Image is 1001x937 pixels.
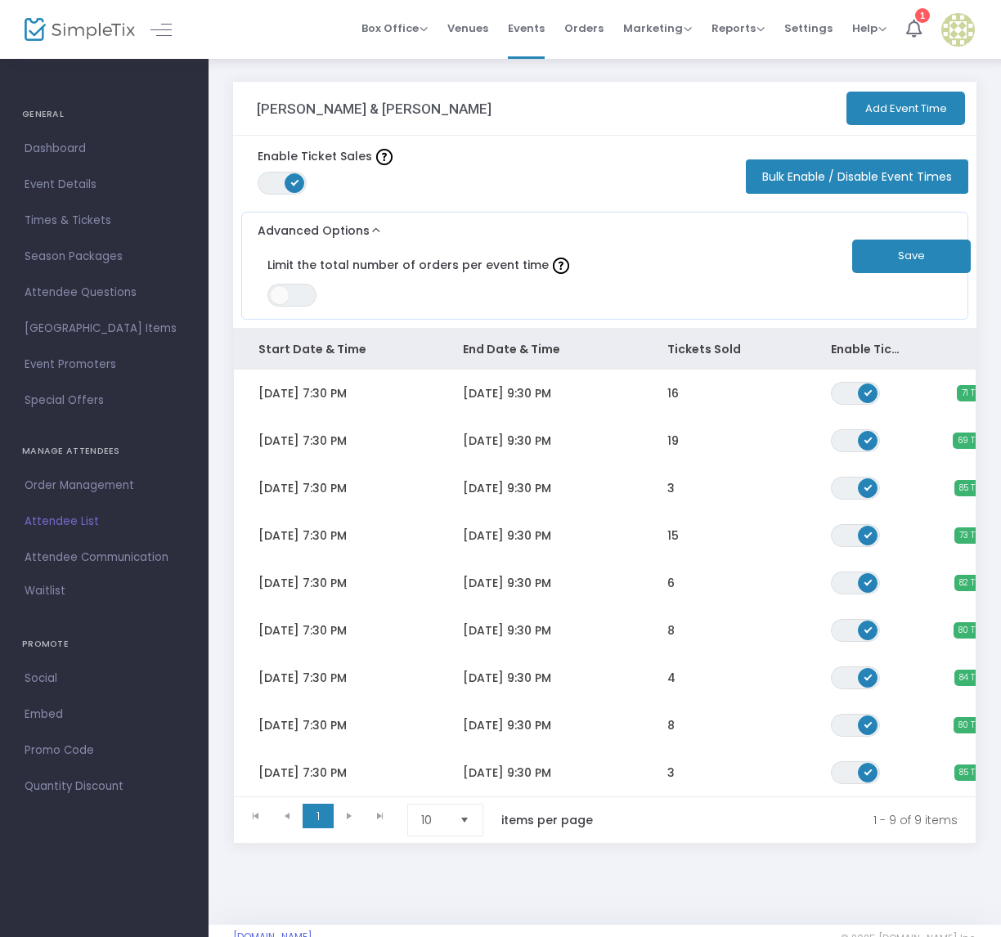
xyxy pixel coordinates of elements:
[864,768,873,776] span: ON
[25,547,184,568] span: Attendee Communication
[25,390,184,411] span: Special Offers
[463,480,551,496] span: [DATE] 9:30 PM
[864,578,873,586] span: ON
[864,720,873,729] span: ON
[667,764,675,781] span: 3
[864,531,873,539] span: ON
[25,174,184,195] span: Event Details
[463,764,551,781] span: [DATE] 9:30 PM
[258,622,347,639] span: [DATE] 7:30 PM
[553,258,569,274] img: question-mark
[463,670,551,686] span: [DATE] 9:30 PM
[25,740,184,761] span: Promo Code
[915,8,930,23] div: 1
[463,622,551,639] span: [DATE] 9:30 PM
[22,435,186,468] h4: MANAGE ATTENDEES
[852,20,887,36] span: Help
[257,101,492,117] h3: [PERSON_NAME] & [PERSON_NAME]
[25,210,184,231] span: Times & Tickets
[258,670,347,686] span: [DATE] 7:30 PM
[463,575,551,591] span: [DATE] 9:30 PM
[846,92,965,125] button: Add Event Time
[508,7,545,49] span: Events
[258,433,347,449] span: [DATE] 7:30 PM
[463,527,551,544] span: [DATE] 9:30 PM
[25,282,184,303] span: Attendee Questions
[627,804,958,836] kendo-pager-info: 1 - 9 of 9 items
[242,213,384,240] button: Advanced Options
[234,329,976,796] div: Data table
[463,717,551,733] span: [DATE] 9:30 PM
[667,433,679,449] span: 19
[453,805,476,836] button: Select
[258,717,347,733] span: [DATE] 7:30 PM
[25,704,184,725] span: Embed
[303,804,334,828] span: Page 1
[25,138,184,159] span: Dashboard
[864,625,873,634] span: ON
[852,240,971,273] button: Save
[25,318,184,339] span: [GEOGRAPHIC_DATA] Items
[361,20,428,36] span: Box Office
[667,480,675,496] span: 3
[667,717,675,733] span: 8
[746,159,968,194] button: Bulk Enable / Disable Event Times
[25,776,184,797] span: Quantity Discount
[667,575,675,591] span: 6
[806,329,929,370] th: Enable Ticket Sales
[711,20,765,36] span: Reports
[463,433,551,449] span: [DATE] 9:30 PM
[258,575,347,591] span: [DATE] 7:30 PM
[438,329,643,370] th: End Date & Time
[258,764,347,781] span: [DATE] 7:30 PM
[25,354,184,375] span: Event Promoters
[25,475,184,496] span: Order Management
[25,246,184,267] span: Season Packages
[667,622,675,639] span: 8
[22,628,186,661] h4: PROMOTE
[447,7,488,49] span: Venues
[623,20,692,36] span: Marketing
[25,583,65,599] span: Waitlist
[421,812,447,828] span: 10
[22,98,186,131] h4: GENERAL
[463,385,551,401] span: [DATE] 9:30 PM
[258,385,347,401] span: [DATE] 7:30 PM
[564,7,604,49] span: Orders
[667,385,679,401] span: 16
[667,527,679,544] span: 15
[25,668,184,689] span: Social
[25,511,184,532] span: Attendee List
[864,673,873,681] span: ON
[501,812,593,828] label: items per page
[667,670,676,686] span: 4
[234,329,438,370] th: Start Date & Time
[643,329,806,370] th: Tickets Sold
[258,480,347,496] span: [DATE] 7:30 PM
[784,7,833,49] span: Settings
[864,436,873,444] span: ON
[864,388,873,397] span: ON
[291,178,299,186] span: ON
[864,483,873,491] span: ON
[258,527,347,544] span: [DATE] 7:30 PM
[376,149,393,165] img: question-mark
[258,148,393,165] label: Enable Ticket Sales
[267,248,851,284] label: Limit the total number of orders per event time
